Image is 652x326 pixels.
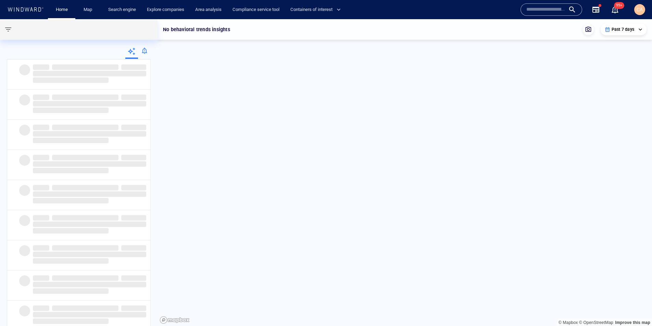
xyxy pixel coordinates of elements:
span: ‌ [121,95,146,100]
span: ‌ [33,131,146,137]
span: ‌ [33,222,146,227]
a: Compliance service tool [230,4,282,16]
p: No behavioral trends insights [163,25,230,34]
span: ‌ [121,125,146,130]
span: ‌ [121,245,146,251]
span: ‌ [19,215,30,226]
canvas: Map [158,19,652,326]
span: ‌ [121,155,146,160]
span: ‌ [33,305,49,311]
span: ‌ [33,282,146,287]
span: ‌ [121,275,146,281]
a: Search engine [105,4,139,16]
span: ‌ [33,275,49,281]
a: Mapbox logo [160,316,190,324]
span: Containers of interest [290,6,341,14]
span: ‌ [33,108,109,113]
span: ‌ [121,305,146,311]
span: ‌ [52,275,118,281]
span: ‌ [33,64,49,70]
span: ‌ [52,245,118,251]
span: ‌ [19,125,30,136]
span: ‌ [33,228,109,234]
span: ‌ [19,245,30,256]
span: ‌ [33,161,146,167]
span: ‌ [52,95,118,100]
span: ‌ [52,155,118,160]
a: Home [53,4,71,16]
button: 99+ [611,5,619,14]
span: ‌ [33,318,109,324]
span: ‌ [19,275,30,286]
span: ‌ [33,101,146,106]
a: Map feedback [615,320,650,325]
a: OpenStreetMap [579,320,613,325]
span: ‌ [33,258,109,264]
button: Home [51,4,73,16]
span: ‌ [33,185,49,190]
span: ‌ [33,95,49,100]
iframe: Chat [623,295,647,321]
span: ‌ [52,305,118,311]
span: ‌ [33,215,49,221]
span: ‌ [33,168,109,173]
span: ‌ [121,185,146,190]
span: ‌ [19,185,30,196]
button: Map [78,4,100,16]
span: ‌ [33,71,146,76]
a: Area analysis [192,4,224,16]
span: ‌ [121,64,146,70]
span: ‌ [33,125,49,130]
div: Notification center [611,5,619,14]
span: ‌ [33,312,146,317]
a: 99+ [610,4,620,15]
span: CA [637,7,643,12]
span: 99+ [614,2,624,9]
span: ‌ [33,155,49,160]
span: ‌ [33,138,109,143]
span: ‌ [19,64,30,75]
button: Containers of interest [288,4,347,16]
span: ‌ [121,215,146,221]
a: Explore companies [144,4,187,16]
span: ‌ [52,185,118,190]
span: ‌ [19,305,30,316]
span: ‌ [33,191,146,197]
span: ‌ [33,198,109,203]
span: ‌ [33,77,109,83]
button: CA [633,3,647,16]
span: ‌ [52,125,118,130]
span: ‌ [33,245,49,251]
span: ‌ [19,155,30,166]
span: ‌ [52,215,118,221]
span: ‌ [33,252,146,257]
span: ‌ [33,288,109,294]
span: ‌ [19,95,30,105]
a: Map [81,4,97,16]
span: ‌ [52,64,118,70]
div: Past 7 days [605,26,642,33]
p: Past 7 days [612,26,634,33]
a: Mapbox [559,320,578,325]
